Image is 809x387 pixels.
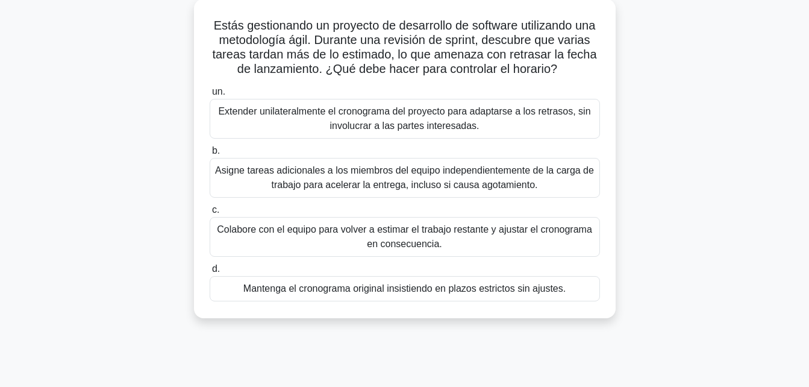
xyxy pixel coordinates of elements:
div: Mantenga el cronograma original insistiendo en plazos estrictos sin ajustes. [210,276,600,301]
span: un. [212,86,225,96]
span: d. [212,263,220,274]
font: Estás gestionando un proyecto de desarrollo de software utilizando una metodología ágil. Durante ... [212,19,596,75]
span: b. [212,145,220,156]
span: c. [212,204,219,215]
div: Extender unilateralmente el cronograma del proyecto para adaptarse a los retrasos, sin involucrar... [210,99,600,139]
div: Colabore con el equipo para volver a estimar el trabajo restante y ajustar el cronograma en conse... [210,217,600,257]
div: Asigne tareas adicionales a los miembros del equipo independientemente de la carga de trabajo par... [210,158,600,198]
